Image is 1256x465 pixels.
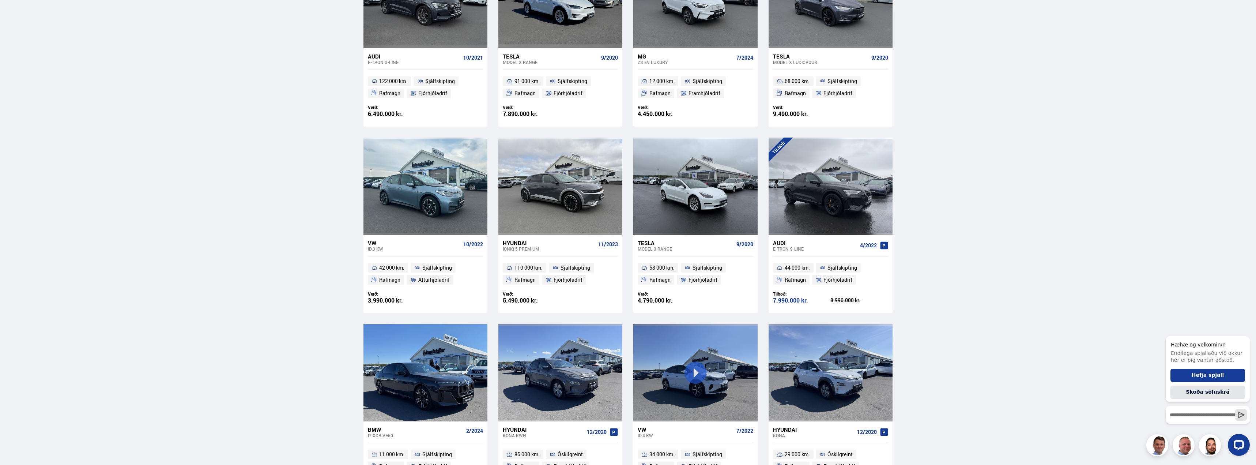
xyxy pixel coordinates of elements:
span: 7/2022 [736,428,753,434]
span: Rafmagn [379,89,400,98]
div: 3.990.000 kr. [368,297,426,304]
span: Sjálfskipting [558,77,587,86]
div: Verð: [503,105,561,110]
span: Sjálfskipting [425,77,455,86]
span: 9/2020 [601,55,618,61]
span: 122 000 km. [379,77,407,86]
div: ID.4 KW [638,433,733,438]
div: Verð: [368,105,426,110]
div: Verð: [638,105,695,110]
span: 29 000 km. [785,450,810,459]
div: Model X RANGE [503,60,598,65]
span: Sjálfskipting [827,263,857,272]
div: 9.490.000 kr. [773,111,831,117]
span: Rafmagn [649,89,671,98]
span: 91 000 km. [514,77,540,86]
div: Hyundai [773,426,854,433]
div: Kona KWH [503,433,584,438]
span: 12 000 km. [649,77,675,86]
span: 9/2020 [871,55,888,61]
span: Afturhjóladrif [418,275,450,284]
div: e-tron S-LINE [368,60,460,65]
div: Verð: [773,105,831,110]
div: 7.890.000 kr. [503,111,561,117]
span: Rafmagn [649,275,671,284]
span: 44 000 km. [785,263,810,272]
span: Rafmagn [514,275,536,284]
div: Hyundai [503,240,595,246]
div: Tesla [638,240,733,246]
span: Rafmagn [785,89,806,98]
span: Óskilgreint [827,450,853,459]
div: Verð: [368,291,426,297]
span: Fjórhjóladrif [418,89,447,98]
a: VW ID.3 KW 10/2022 42 000 km. Sjálfskipting Rafmagn Afturhjóladrif Verð: 3.990.000 kr. [363,235,487,313]
div: i7 XDRIVE60 [368,433,463,438]
div: VW [638,426,733,433]
span: Rafmagn [785,275,806,284]
div: Tesla [773,53,868,60]
div: Audi [773,240,857,246]
div: ID.3 KW [368,246,460,251]
span: Sjálfskipting [693,77,722,86]
span: Fjórhjóladrif [554,89,582,98]
span: Rafmagn [379,275,400,284]
div: 8.990.000 kr. [830,298,888,303]
div: IONIQ 5 PREMIUM [503,246,595,251]
a: Audi e-tron S-LINE 10/2021 122 000 km. Sjálfskipting Rafmagn Fjórhjóladrif Verð: 6.490.000 kr. [363,48,487,127]
div: 7.990.000 kr. [773,297,831,304]
span: 34 000 km. [649,450,675,459]
div: Tesla [503,53,598,60]
span: 58 000 km. [649,263,675,272]
div: ZS EV LUXURY [638,60,733,65]
div: 4.450.000 kr. [638,111,695,117]
a: Tesla Model X RANGE 9/2020 91 000 km. Sjálfskipting Rafmagn Fjórhjóladrif Verð: 7.890.000 kr. [498,48,622,127]
span: 110 000 km. [514,263,543,272]
img: FbJEzSuNWCJXmdc-.webp [1147,435,1169,457]
a: Audi e-tron S-LINE 4/2022 44 000 km. Sjálfskipting Rafmagn Fjórhjóladrif Tilboð: 7.990.000 kr. 8.... [769,235,893,313]
span: Rafmagn [514,89,536,98]
div: VW [368,240,460,246]
div: e-tron S-LINE [773,246,857,251]
span: 11 000 km. [379,450,404,459]
a: Tesla Model 3 RANGE 9/2020 58 000 km. Sjálfskipting Rafmagn Fjórhjóladrif Verð: 4.790.000 kr. [633,235,757,313]
span: Sjálfskipting [827,77,857,86]
a: Tesla Model X LUDICROUS 9/2020 68 000 km. Sjálfskipting Rafmagn Fjórhjóladrif Verð: 9.490.000 kr. [769,48,893,127]
div: Verð: [503,291,561,297]
span: 68 000 km. [785,77,810,86]
div: 4.790.000 kr. [638,297,695,304]
span: 12/2020 [587,429,607,435]
span: Sjálfskipting [693,263,722,272]
div: Audi [368,53,460,60]
span: Óskilgreint [558,450,583,459]
span: 12/2020 [857,429,877,435]
div: 6.490.000 kr. [368,111,426,117]
div: 5.490.000 kr. [503,297,561,304]
span: Sjálfskipting [693,450,722,459]
div: Model 3 RANGE [638,246,733,251]
span: Fjórhjóladrif [823,275,852,284]
span: Sjálfskipting [561,263,590,272]
div: MG [638,53,733,60]
div: Verð: [638,291,695,297]
span: 9/2020 [736,241,753,247]
span: Fjórhjóladrif [554,275,582,284]
div: BMW [368,426,463,433]
span: 10/2022 [463,241,483,247]
span: Fjórhjóladrif [823,89,852,98]
div: Hyundai [503,426,584,433]
span: 10/2021 [463,55,483,61]
span: Fjórhjóladrif [689,275,717,284]
span: 85 000 km. [514,450,540,459]
span: 4/2022 [860,243,877,248]
iframe: LiveChat chat widget [1160,323,1253,462]
span: Framhjóladrif [689,89,720,98]
span: 11/2023 [598,241,618,247]
span: 42 000 km. [379,263,404,272]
